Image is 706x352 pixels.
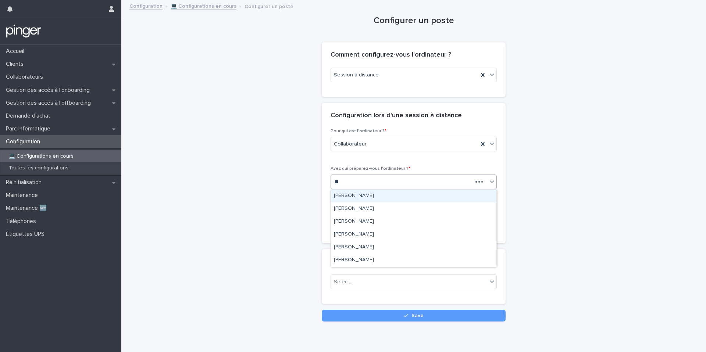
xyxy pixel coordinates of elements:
[3,192,44,199] p: Maintenance
[3,100,97,107] p: Gestion des accès à l’offboarding
[3,61,29,68] p: Clients
[331,202,496,215] div: Anthony ROQUE
[411,313,424,318] span: Save
[3,205,53,212] p: Maintenance 🆕
[3,153,79,159] p: 💻 Configurations en cours
[331,166,410,171] span: Avec qui préparez-vous l'ordinateur ?
[331,190,496,202] div: Alix Roquette
[3,218,42,225] p: Téléphones
[331,228,496,241] div: Frédéric Roques
[3,112,56,119] p: Demande d'achat
[6,24,42,39] img: mTgBEunGTSyRkCgitkcU
[3,165,74,171] p: Toutes les configurations
[331,51,451,59] h2: Comment configurez-vous l'ordinateur ?
[3,231,50,238] p: Étiquettes UPS
[245,2,293,10] p: Configurer un poste
[3,138,46,145] p: Configuration
[331,215,496,228] div: ANTOINE ROQUET MONTEGON
[3,48,30,55] p: Accueil
[331,241,496,254] div: Laurine Larroque
[322,15,506,26] h1: Configurer un poste
[171,1,236,10] a: 💻 Configurations en cours
[331,254,496,267] div: Yann Laroque
[129,1,163,10] a: Configuration
[331,129,386,133] span: Pour qui est l'ordinateur ?
[3,87,96,94] p: Gestion des accès à l’onboarding
[331,112,462,120] h2: Configuration lors d'une session à distance
[3,179,47,186] p: Réinitialisation
[322,310,506,322] button: Save
[334,71,379,79] span: Session à distance
[334,140,367,148] span: Collaborateur
[334,278,352,286] div: Select...
[3,73,49,80] p: Collaborateurs
[3,125,56,132] p: Parc informatique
